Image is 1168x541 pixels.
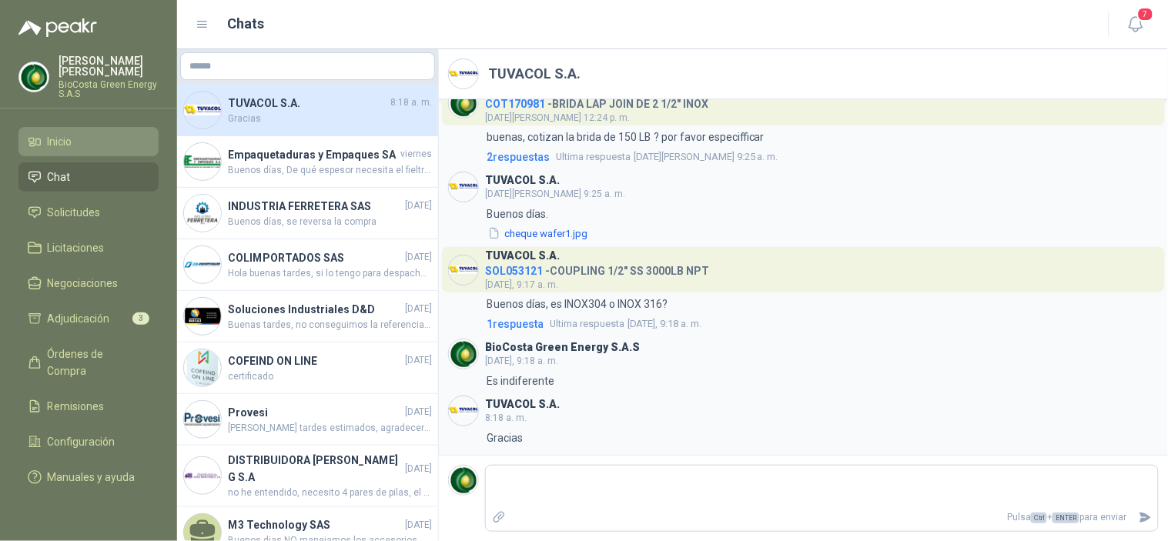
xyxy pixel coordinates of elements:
[59,80,159,99] p: BioCosta Green Energy S.A.S
[1133,504,1158,531] button: Enviar
[228,146,397,163] h4: Empaquetaduras y Empaques SA
[18,339,159,386] a: Órdenes de Compra
[487,429,523,446] p: Gracias
[405,462,432,476] span: [DATE]
[59,55,159,77] p: [PERSON_NAME] [PERSON_NAME]
[405,518,432,533] span: [DATE]
[485,279,558,290] span: [DATE], 9:17 a. m.
[177,394,438,446] a: Company LogoProvesi[DATE][PERSON_NAME] tardes estimados, agradecería su ayuda con los comentarios...
[48,133,72,150] span: Inicio
[449,396,478,426] img: Company Logo
[18,18,97,37] img: Logo peakr
[228,301,402,318] h4: Soluciones Industriales D&D
[449,255,478,285] img: Company Logo
[484,316,1159,332] a: 1respuestaUltima respuesta[DATE], 9:18 a. m.
[400,147,432,162] span: viernes
[449,88,478,118] img: Company Logo
[228,163,432,178] span: Buenos días, De qué espesor necesita el fieltro?
[228,215,432,229] span: Buenos días, se reversa la compra
[177,85,438,136] a: Company LogoTUVACOL S.A.8:18 a. m.Gracias
[1122,11,1150,38] button: 7
[485,400,560,409] h3: TUVACOL S.A.
[228,13,265,35] h1: Chats
[485,356,558,366] span: [DATE], 9:18 a. m.
[550,316,701,332] span: [DATE], 9:18 a. m.
[184,143,221,180] img: Company Logo
[19,62,49,92] img: Company Logo
[177,136,438,188] a: Company LogoEmpaquetaduras y Empaques SAviernesBuenos días, De qué espesor necesita el fieltro?
[48,398,105,415] span: Remisiones
[485,112,630,123] span: [DATE][PERSON_NAME] 12:24 p. m.
[177,291,438,342] a: Company LogoSoluciones Industriales D&D[DATE]Buenas tardes, no conseguimos la referencia de la pu...
[177,342,438,394] a: Company LogoCOFEIND ON LINE[DATE]certificado
[18,233,159,262] a: Licitaciones
[48,239,105,256] span: Licitaciones
[487,316,544,332] span: 1 respuesta
[18,198,159,227] a: Solicitudes
[18,162,159,192] a: Chat
[228,369,432,384] span: certificado
[48,469,136,486] span: Manuales y ayuda
[177,239,438,291] a: Company LogoCOLIMPORTADOS SAS[DATE]Hola buenas tardes, si lo tengo para despachar por transportad...
[485,343,640,352] h3: BioCosta Green Energy S.A.S
[405,302,432,316] span: [DATE]
[48,169,71,185] span: Chat
[449,339,478,369] img: Company Logo
[177,188,438,239] a: Company LogoINDUSTRIA FERRETERA SAS[DATE]Buenos días, se reversa la compra
[18,269,159,298] a: Negociaciones
[228,95,387,112] h4: TUVACOL S.A.
[556,149,778,165] span: [DATE][PERSON_NAME] 9:25 a. m.
[487,205,589,222] p: Buenos días.
[228,486,432,500] span: no he entendido, necesito 4 pares de pilas, el par me cuesta 31.280+ iva ?
[485,265,543,277] span: SOL053121
[487,225,589,242] button: cheque wafer1.jpg
[488,63,581,85] h2: TUVACOL S.A.
[228,249,402,266] h4: COLIMPORTADOS SAS
[487,296,668,312] p: Buenos días, es INOX304 o INOX 316?
[484,149,1159,165] a: 2respuestasUltima respuesta[DATE][PERSON_NAME] 9:25 a. m.
[449,59,478,88] img: Company Logo
[228,198,402,215] h4: INDUSTRIA FERRETERA SAS
[1053,513,1079,523] span: ENTER
[390,95,432,110] span: 8:18 a. m.
[550,316,624,332] span: Ultima respuesta
[184,457,221,494] img: Company Logo
[485,189,625,199] span: [DATE][PERSON_NAME] 9:25 a. m.
[449,172,478,202] img: Company Logo
[228,112,432,126] span: Gracias
[48,275,119,292] span: Negociaciones
[48,204,101,221] span: Solicitudes
[184,401,221,438] img: Company Logo
[512,504,1133,531] p: Pulsa + para enviar
[184,246,221,283] img: Company Logo
[485,252,560,260] h3: TUVACOL S.A.
[405,353,432,368] span: [DATE]
[1031,513,1047,523] span: Ctrl
[228,404,402,421] h4: Provesi
[184,195,221,232] img: Company Logo
[228,352,402,369] h4: COFEIND ON LINE
[485,94,708,109] h4: - BRIDA LAP JOIN DE 2 1/2" INOX
[228,452,402,486] h4: DISTRIBUIDORA [PERSON_NAME] G S.A
[18,127,159,156] a: Inicio
[184,349,221,386] img: Company Logo
[405,405,432,419] span: [DATE]
[184,92,221,129] img: Company Logo
[486,504,512,531] label: Adjuntar archivos
[18,463,159,492] a: Manuales y ayuda
[485,176,560,185] h3: TUVACOL S.A.
[485,412,527,423] span: 8:18 a. m.
[177,446,438,507] a: Company LogoDISTRIBUIDORA [PERSON_NAME] G S.A[DATE]no he entendido, necesito 4 pares de pilas, el...
[18,392,159,421] a: Remisiones
[487,149,550,165] span: 2 respuesta s
[487,372,554,389] p: Es indiferente
[184,298,221,335] img: Company Logo
[132,312,149,325] span: 3
[449,466,478,495] img: Company Logo
[18,427,159,456] a: Configuración
[485,98,545,110] span: COT170981
[405,250,432,265] span: [DATE]
[487,129,765,145] p: buenas, cotizan la brida de 150 LB ? por favor especifficar
[18,304,159,333] a: Adjudicación3
[405,199,432,213] span: [DATE]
